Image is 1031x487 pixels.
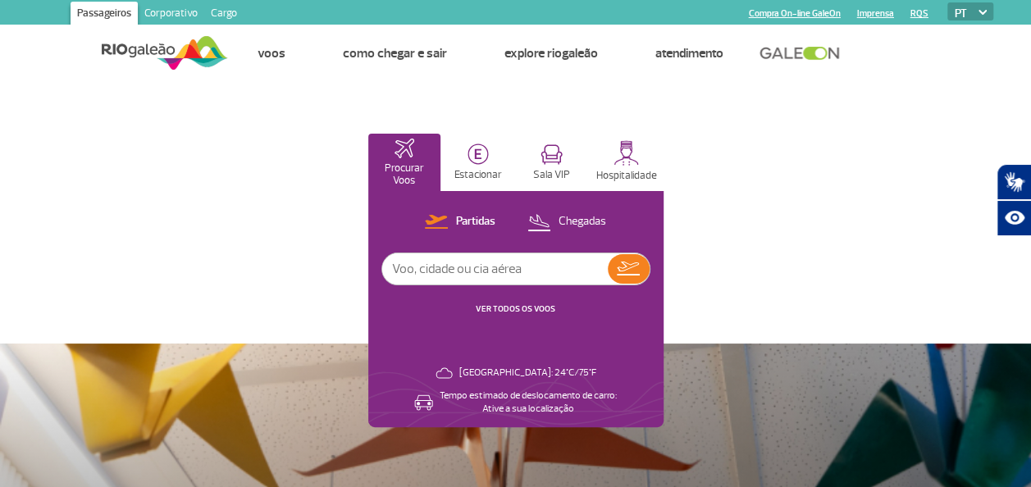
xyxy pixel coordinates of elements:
[504,45,597,61] a: Explore RIOgaleão
[516,134,588,191] button: Sala VIP
[342,45,446,61] a: Como chegar e sair
[471,303,560,316] button: VER TODOS OS VOOS
[382,253,608,284] input: Voo, cidade ou cia aérea
[468,143,489,165] img: carParkingHome.svg
[368,134,440,191] button: Procurar Voos
[71,2,138,28] a: Passageiros
[614,140,639,166] img: hospitality.svg
[420,212,500,233] button: Partidas
[655,45,723,61] a: Atendimento
[997,164,1031,236] div: Plugin de acessibilidade da Hand Talk.
[596,170,657,182] p: Hospitalidade
[456,214,495,230] p: Partidas
[749,8,841,19] a: Compra On-line GaleOn
[559,214,606,230] p: Chegadas
[454,169,502,181] p: Estacionar
[541,144,563,165] img: vipRoom.svg
[522,212,611,233] button: Chegadas
[590,134,664,191] button: Hospitalidade
[204,2,244,28] a: Cargo
[138,2,204,28] a: Corporativo
[395,139,414,158] img: airplaneHomeActive.svg
[533,169,570,181] p: Sala VIP
[857,8,894,19] a: Imprensa
[257,45,285,61] a: Voos
[476,303,555,314] a: VER TODOS OS VOOS
[442,134,514,191] button: Estacionar
[459,366,596,380] p: [GEOGRAPHIC_DATA]: 24°C/75°F
[376,162,432,187] p: Procurar Voos
[997,164,1031,200] button: Abrir tradutor de língua de sinais.
[997,200,1031,236] button: Abrir recursos assistivos.
[910,8,928,19] a: RQS
[440,389,617,416] p: Tempo estimado de deslocamento de carro: Ative a sua localização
